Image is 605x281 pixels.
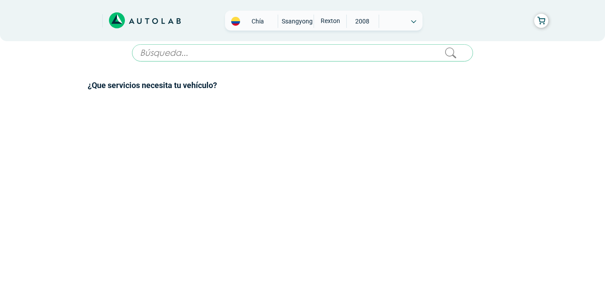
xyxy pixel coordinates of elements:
[231,17,240,26] img: Flag of COLOMBIA
[88,80,517,91] h2: ¿Que servicios necesita tu vehículo?
[314,15,345,27] span: REXTON
[282,15,313,28] span: SSANGYONG
[347,15,378,28] span: 2008
[132,44,473,62] input: Búsqueda...
[242,17,274,26] span: Chía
